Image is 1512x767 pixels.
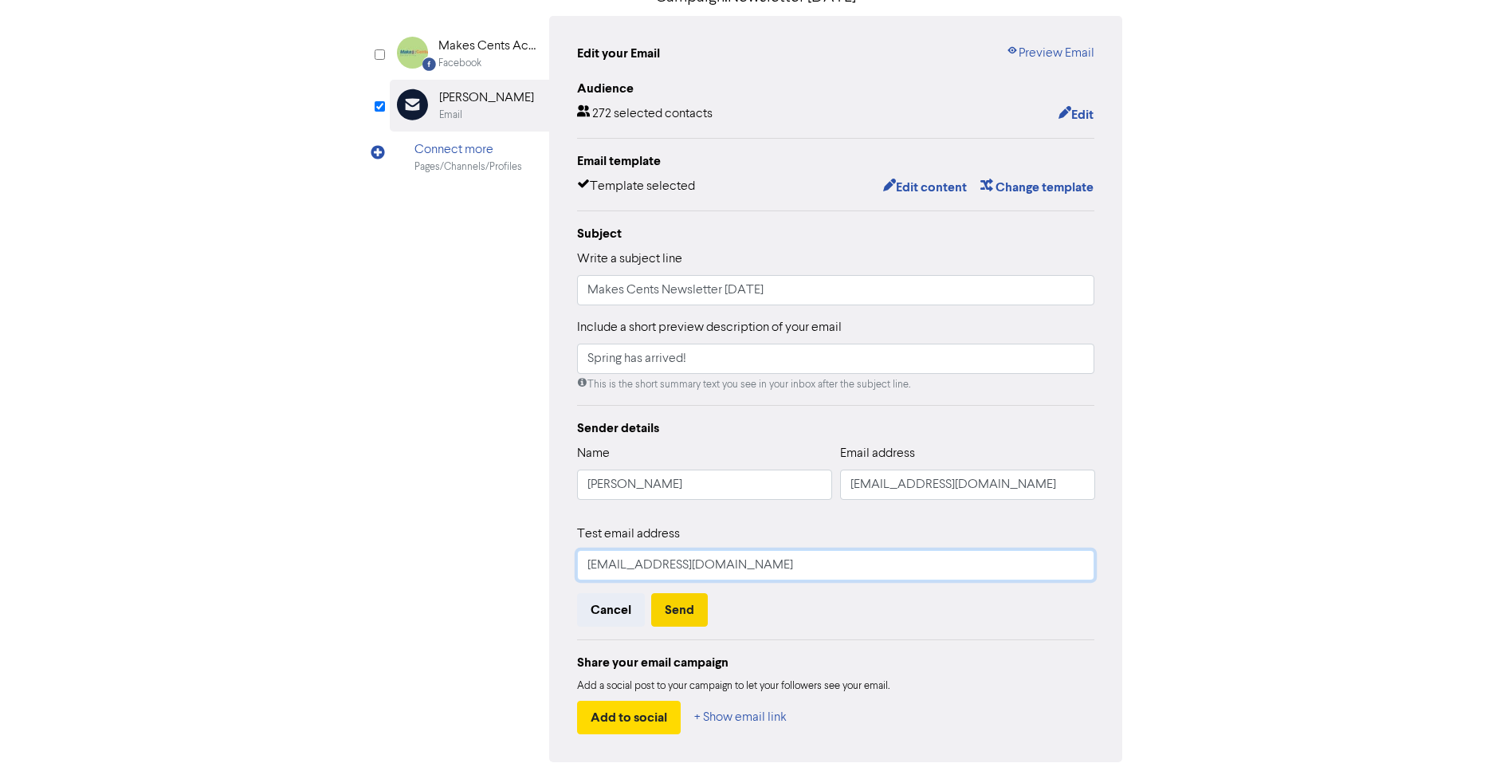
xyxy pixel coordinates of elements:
[390,132,549,183] div: Connect morePages/Channels/Profiles
[438,56,481,71] div: Facebook
[577,653,1095,672] div: Share your email campaign
[577,151,1095,171] div: Email template
[693,701,787,734] button: + Show email link
[1058,104,1094,125] button: Edit
[577,678,1095,694] div: Add a social post to your campaign to let your followers see your email.
[980,177,1094,198] button: Change template
[439,108,462,123] div: Email
[390,80,549,132] div: [PERSON_NAME]Email
[438,37,540,56] div: Makes Cents Accounting
[577,79,1095,98] div: Audience
[577,44,660,63] div: Edit your Email
[577,377,1095,392] div: This is the short summary text you see in your inbox after the subject line.
[390,28,549,80] div: Facebook Makes Cents AccountingFacebook
[577,701,681,734] button: Add to social
[577,224,1095,243] div: Subject
[577,104,713,125] div: 272 selected contacts
[439,88,534,108] div: [PERSON_NAME]
[651,593,708,627] button: Send
[1432,690,1512,767] iframe: Chat Widget
[414,140,522,159] div: Connect more
[577,250,682,269] label: Write a subject line
[414,159,522,175] div: Pages/Channels/Profiles
[840,444,915,463] label: Email address
[397,37,428,69] img: Facebook
[577,444,610,463] label: Name
[1006,44,1094,63] a: Preview Email
[882,177,968,198] button: Edit content
[577,318,842,337] label: Include a short preview description of your email
[577,525,680,544] label: Test email address
[577,177,695,198] div: Template selected
[577,593,645,627] button: Cancel
[577,419,1095,438] div: Sender details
